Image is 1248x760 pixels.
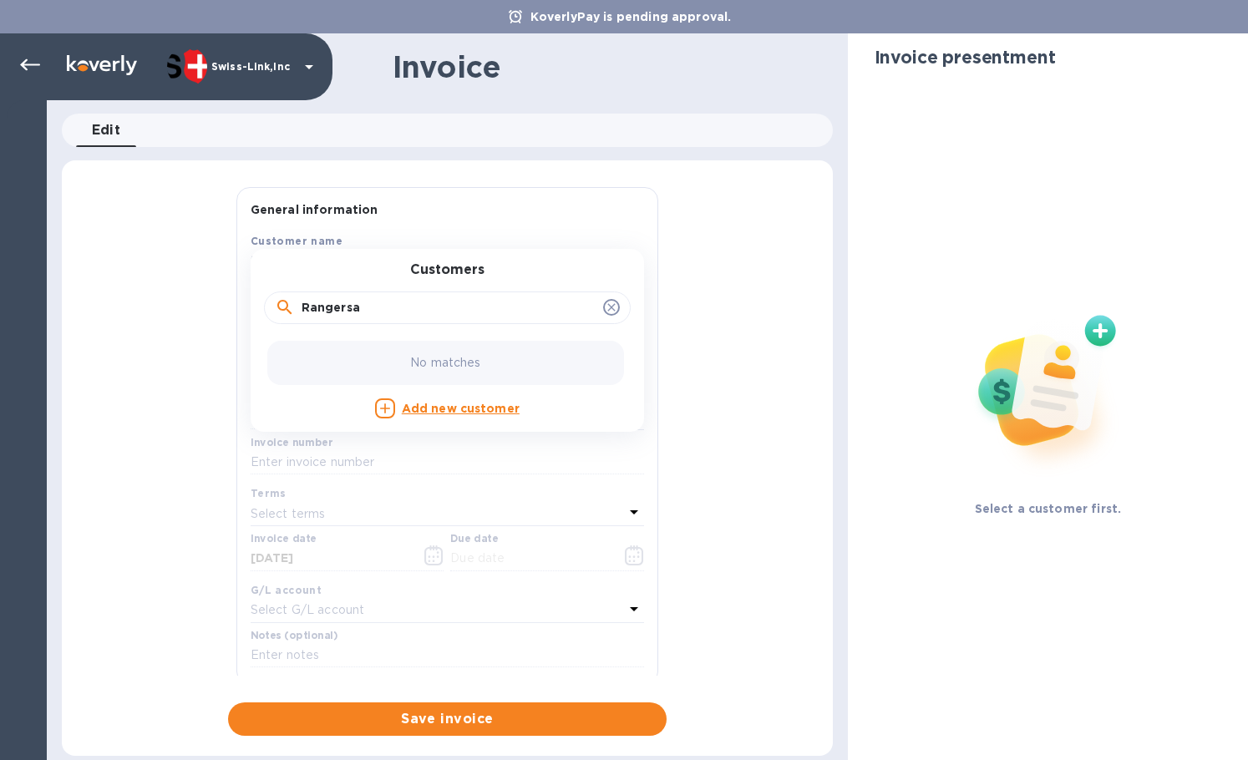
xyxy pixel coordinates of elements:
[92,119,121,142] span: Edit
[251,584,322,596] b: G/L account
[67,55,137,75] img: Logo
[975,500,1122,517] p: Select a customer first.
[251,252,383,270] p: Select customer name
[302,296,596,321] input: Search
[251,505,326,523] p: Select terms
[211,61,295,73] p: Swiss-Link,Inc
[393,49,500,84] h1: Invoice
[410,354,480,372] p: No matches
[228,702,667,736] button: Save invoice
[251,203,378,216] b: General information
[251,438,332,448] label: Invoice number
[241,709,653,729] span: Save invoice
[251,631,338,641] label: Notes (optional)
[251,235,342,247] b: Customer name
[450,535,498,545] label: Due date
[251,601,364,619] p: Select G/L account
[251,535,317,545] label: Invoice date
[402,402,520,415] b: Add new customer
[410,262,484,278] h3: Customers
[450,546,608,571] input: Due date
[251,546,408,571] input: Select date
[251,450,644,475] input: Enter invoice number
[251,487,287,499] b: Terms
[522,8,740,25] p: KoverlyPay is pending approval.
[875,47,1056,68] h2: Invoice presentment
[251,643,644,668] input: Enter notes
